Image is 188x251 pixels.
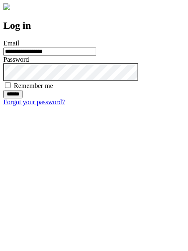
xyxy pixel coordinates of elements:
a: Forgot your password? [3,98,65,105]
img: logo-4e3dc11c47720685a147b03b5a06dd966a58ff35d612b21f08c02c0306f2b779.png [3,3,10,10]
h2: Log in [3,20,185,31]
label: Remember me [14,82,53,89]
label: Password [3,56,29,63]
label: Email [3,40,19,47]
